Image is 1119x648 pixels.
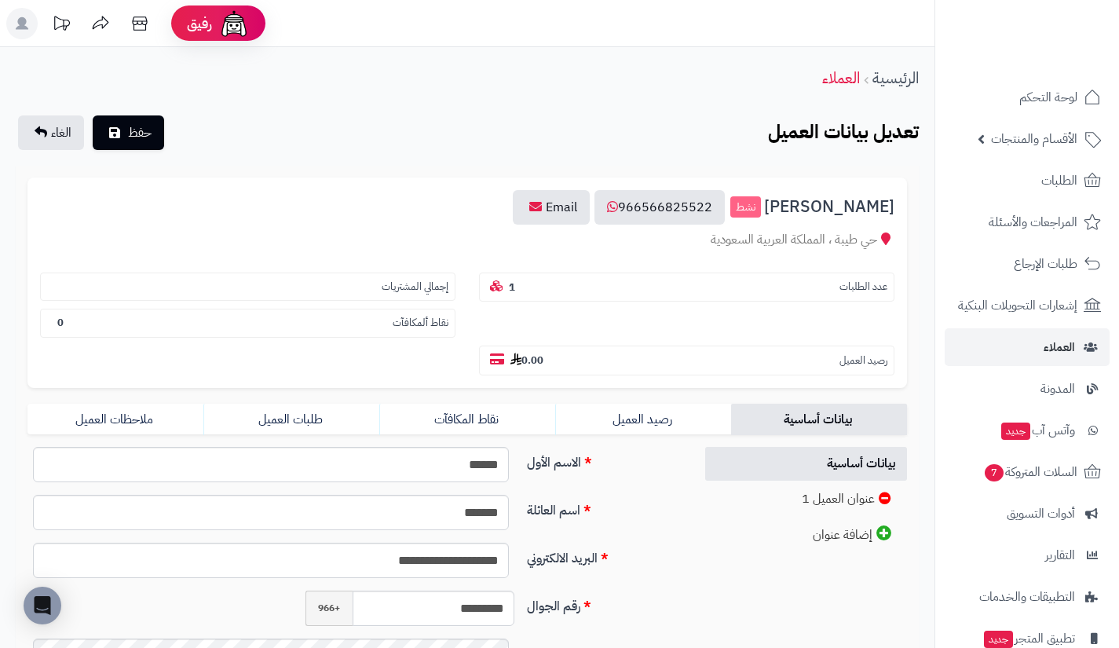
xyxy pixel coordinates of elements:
[705,482,908,516] a: عنوان العميل 1
[187,14,212,33] span: رفيق
[393,316,448,331] small: نقاط ألمكافآت
[521,543,687,568] label: البريد الالكتروني
[305,591,353,626] span: +966
[945,453,1110,491] a: السلات المتروكة7
[24,587,61,624] div: Open Intercom Messenger
[379,404,555,435] a: نقاط المكافآت
[594,190,725,225] a: 966566825522
[945,245,1110,283] a: طلبات الإرجاع
[510,353,543,368] b: 0.00
[945,79,1110,116] a: لوحة التحكم
[521,591,687,616] label: رقم الجوال
[1040,378,1075,400] span: المدونة
[958,295,1077,317] span: إشعارات التحويلات البنكية
[705,518,908,552] a: إضافة عنوان
[839,353,887,368] small: رصيد العميل
[218,8,250,39] img: ai-face.png
[985,464,1004,481] span: 7
[945,370,1110,408] a: المدونة
[51,123,71,142] span: الغاء
[93,115,164,150] button: حفظ
[945,412,1110,449] a: وآتس آبجديد
[839,280,887,295] small: عدد الطلبات
[945,287,1110,324] a: إشعارات التحويلات البنكية
[57,315,64,330] b: 0
[1044,336,1075,358] span: العملاء
[872,66,919,90] a: الرئيسية
[1041,170,1077,192] span: الطلبات
[1007,503,1075,525] span: أدوات التسويق
[730,196,761,218] small: نشط
[768,118,919,146] b: تعديل بيانات العميل
[945,203,1110,241] a: المراجعات والأسئلة
[382,280,448,295] small: إجمالي المشتريات
[521,495,687,520] label: اسم العائلة
[1001,423,1030,440] span: جديد
[764,198,894,216] span: [PERSON_NAME]
[42,8,81,43] a: تحديثات المنصة
[203,404,379,435] a: طلبات العميل
[945,495,1110,533] a: أدوات التسويق
[1014,253,1077,275] span: طلبات الإرجاع
[731,404,907,435] a: بيانات أساسية
[27,404,203,435] a: ملاحظات العميل
[513,190,590,225] a: Email
[521,447,687,472] label: الاسم الأول
[1012,44,1104,77] img: logo-2.png
[509,280,515,295] b: 1
[705,447,908,481] a: بيانات أساسية
[128,123,152,142] span: حفظ
[555,404,731,435] a: رصيد العميل
[822,66,860,90] a: العملاء
[945,162,1110,200] a: الطلبات
[991,128,1077,150] span: الأقسام والمنتجات
[1019,86,1077,108] span: لوحة التحكم
[1000,419,1075,441] span: وآتس آب
[40,231,894,249] div: حي طيبة ، المملكة العربية السعودية
[945,578,1110,616] a: التطبيقات والخدمات
[1045,544,1075,566] span: التقارير
[979,586,1075,608] span: التطبيقات والخدمات
[984,631,1013,648] span: جديد
[989,211,1077,233] span: المراجعات والأسئلة
[945,536,1110,574] a: التقارير
[983,461,1077,483] span: السلات المتروكة
[18,115,84,150] a: الغاء
[945,328,1110,366] a: العملاء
